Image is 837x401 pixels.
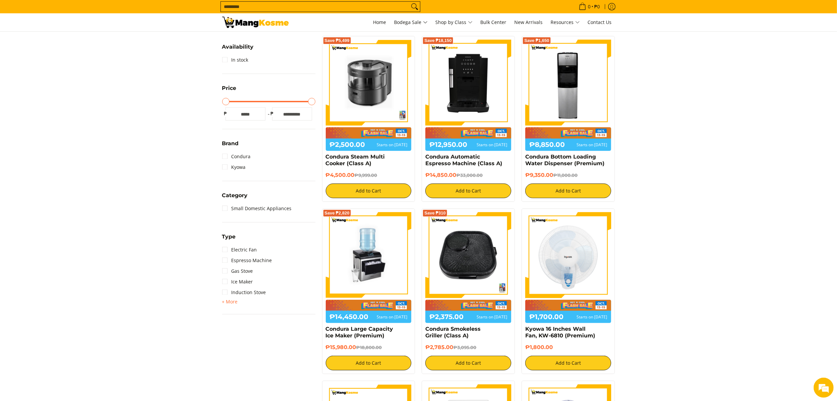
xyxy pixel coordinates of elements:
span: + More [222,299,238,304]
a: Espresso Machine [222,255,272,266]
em: Submit [98,205,121,214]
img: Hot N Cool: Mang Kosme MID-PAYDAY APPLIANCES SALE! l Mang Kosme [222,17,289,28]
img: Condura Bottom Loading Water Dispenser (Premium) [525,40,611,126]
span: Category [222,193,248,198]
div: Leave a message [35,37,112,46]
a: Bodega Sale [391,13,431,31]
button: Add to Cart [425,356,511,370]
a: Kyowa [222,162,246,173]
del: ₱11,000.00 [553,173,578,178]
span: Save ₱1,650 [524,39,549,43]
button: Add to Cart [326,184,412,198]
img: https://mangkosme.com/products/condura-large-capacity-ice-maker-premium [326,212,412,298]
span: Save ₱5,499 [325,39,350,43]
summary: Open [222,298,238,306]
a: Condura Automatic Espresso Machine (Class A) [425,154,502,167]
del: ₱9,999.00 [355,173,377,178]
del: ₱18,800.00 [356,345,382,350]
span: Save ₱310 [424,211,446,215]
span: Price [222,86,236,91]
button: Search [409,2,420,12]
span: Save ₱18,150 [424,39,452,43]
span: We are offline. Please leave us a message. [14,84,116,151]
button: Add to Cart [425,184,511,198]
span: Home [373,19,386,25]
a: Bulk Center [477,13,510,31]
span: ₱0 [594,4,601,9]
span: New Arrivals [515,19,543,25]
summary: Open [222,141,239,151]
span: 0 [587,4,592,9]
span: Bodega Sale [394,18,428,27]
span: Resources [551,18,580,27]
img: condura-smokeless-griller-full-view-mang-kosme [425,212,511,298]
a: Ice Maker [222,276,253,287]
a: Kyowa 16 Inches Wall Fan, KW-6810 (Premium) [525,326,595,339]
summary: Open [222,234,236,244]
span: Brand [222,141,239,146]
a: Condura [222,151,251,162]
nav: Main Menu [295,13,615,31]
a: Condura Steam Multi Cooker (Class A) [326,154,385,167]
a: Condura Bottom Loading Water Dispenser (Premium) [525,154,605,167]
h6: ₱9,350.00 [525,172,611,179]
span: Shop by Class [436,18,473,27]
a: Gas Stove [222,266,253,276]
h6: ₱15,980.00 [326,344,412,351]
button: Add to Cart [525,184,611,198]
a: Induction Stove [222,287,266,298]
img: kyowa-wall-fan-blue-premium-full-view-mang-kosme [525,212,611,298]
h6: ₱4,500.00 [326,172,412,179]
span: ₱ [269,110,275,117]
button: Add to Cart [525,356,611,370]
a: In stock [222,55,248,65]
a: Electric Fan [222,244,257,255]
span: • [577,3,602,10]
span: Availability [222,44,254,50]
a: Home [370,13,390,31]
img: Condura Steam Multi Cooker (Class A) [326,40,412,126]
span: Save ₱2,820 [325,211,350,215]
del: ₱3,095.00 [453,345,476,350]
a: Contact Us [585,13,615,31]
summary: Open [222,86,236,96]
a: New Arrivals [511,13,546,31]
h6: ₱1,800.00 [525,344,611,351]
button: Add to Cart [326,356,412,370]
img: Condura Automatic Espresso Machine (Class A) [425,40,511,126]
summary: Open [222,193,248,203]
del: ₱33,000.00 [456,173,483,178]
a: Resources [548,13,583,31]
a: Condura Large Capacity Ice Maker (Premium) [326,326,393,339]
span: Contact Us [588,19,612,25]
a: Shop by Class [432,13,476,31]
textarea: Type your message and click 'Submit' [3,182,127,205]
span: Bulk Center [481,19,507,25]
a: Small Domestic Appliances [222,203,292,214]
a: Condura Smokeless Griller (Class A) [425,326,481,339]
h6: ₱2,785.00 [425,344,511,351]
div: Minimize live chat window [109,3,125,19]
span: Type [222,234,236,239]
summary: Open [222,44,254,55]
h6: ₱14,850.00 [425,172,511,179]
span: ₱ [222,110,229,117]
